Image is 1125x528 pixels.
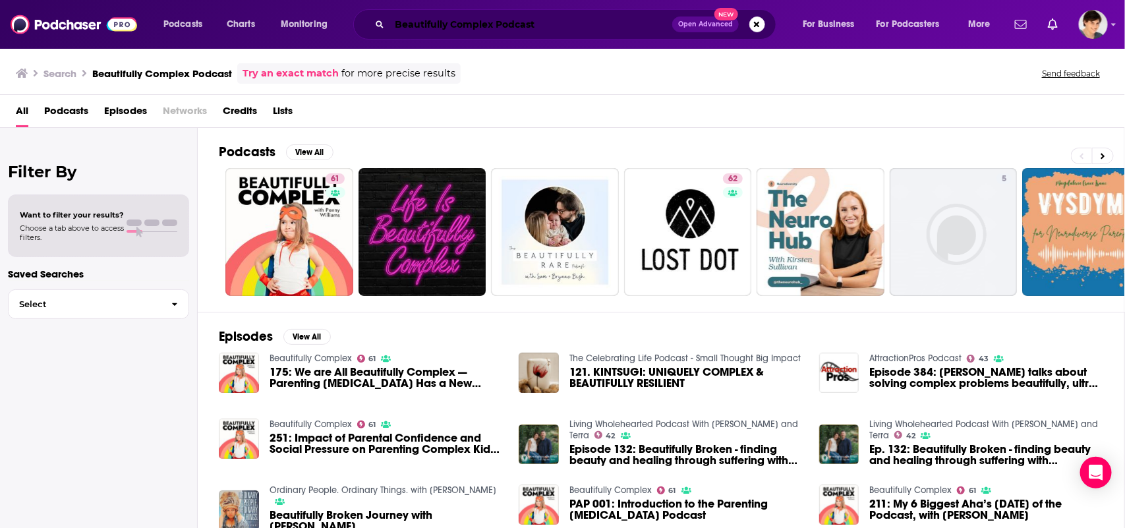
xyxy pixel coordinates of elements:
button: open menu [154,14,219,35]
button: View All [283,329,331,345]
span: Episode 384: [PERSON_NAME] talks about solving complex problems beautifully, ultra accessibility,... [869,367,1103,389]
a: Living Wholehearted Podcast With Jeff and Terra [869,419,1098,441]
span: 211: My 6 Biggest Aha’s [DATE] of the Podcast, with [PERSON_NAME] [869,498,1103,521]
div: Open Intercom Messenger [1080,457,1112,488]
span: 42 [906,433,915,439]
a: Credits [223,100,257,127]
a: 61 [326,173,345,184]
p: Saved Searches [8,268,189,280]
span: 61 [368,356,376,362]
span: Open Advanced [678,21,733,28]
a: PodcastsView All [219,144,333,160]
img: 251: Impact of Parental Confidence and Social Pressure on Parenting Complex Kids, with Anouk Brie... [219,419,259,459]
a: 121. KINTSUGI: UNIQUELY COMPLEX & BEAUTIFULLY RESILIENT [569,367,803,389]
button: Select [8,289,189,319]
a: 5 [996,173,1012,184]
span: 61 [969,488,976,494]
span: Logged in as bethwouldknow [1079,10,1108,39]
span: Select [9,300,161,308]
span: 61 [669,488,676,494]
img: 211: My 6 Biggest Aha’s in 6 Years of the Podcast, with Penny Williams [819,484,859,525]
button: Show profile menu [1079,10,1108,39]
span: Charts [227,15,255,34]
a: PAP 001: Introduction to the Parenting ADHD Podcast [519,484,559,525]
a: 61 [357,421,376,428]
div: Search podcasts, credits, & more... [366,9,789,40]
a: Beautifully Complex [270,419,352,430]
input: Search podcasts, credits, & more... [389,14,672,35]
h2: Podcasts [219,144,275,160]
span: 251: Impact of Parental Confidence and Social Pressure on Parenting Complex Kids, with [PERSON_NAME] [270,432,504,455]
img: User Profile [1079,10,1108,39]
a: Ep. 132: Beautifully Broken - finding beauty and healing through suffering with Randy Hartley [869,444,1103,466]
a: PAP 001: Introduction to the Parenting ADHD Podcast [569,498,803,521]
a: All [16,100,28,127]
a: Show notifications dropdown [1043,13,1063,36]
h2: Episodes [219,328,273,345]
button: Open AdvancedNew [672,16,739,32]
a: The Celebrating Life Podcast - Small Thought Big Impact [569,353,801,364]
span: Networks [163,100,207,127]
a: Beautifully Complex [869,484,952,496]
a: 61 [357,355,376,363]
button: open menu [793,14,871,35]
a: 61 [225,168,353,296]
h3: Beautifully Complex Podcast [92,67,232,80]
a: 211: My 6 Biggest Aha’s in 6 Years of the Podcast, with Penny Williams [869,498,1103,521]
a: Beautifully Complex [270,353,352,364]
h3: Search [43,67,76,80]
span: Episode 132: Beautifully Broken - finding beauty and healing through suffering with [PERSON_NAME] [569,444,803,466]
h2: Filter By [8,162,189,181]
button: open menu [959,14,1007,35]
a: Podcasts [44,100,88,127]
a: 61 [957,486,976,494]
a: Ordinary People. Ordinary Things. with Melissa Radke [270,484,496,496]
a: 175: We are All Beautifully Complex — Parenting ADHD Has a New Name [270,367,504,389]
span: Podcasts [163,15,202,34]
span: 175: We are All Beautifully Complex — Parenting [MEDICAL_DATA] Has a New Name [270,367,504,389]
a: 62 [624,168,752,296]
span: for more precise results [341,66,455,81]
a: 62 [723,173,743,184]
a: 42 [594,431,616,439]
span: Want to filter your results? [20,210,124,220]
a: 61 [657,486,676,494]
span: Monitoring [281,15,328,34]
span: PAP 001: Introduction to the Parenting [MEDICAL_DATA] Podcast [569,498,803,521]
button: Send feedback [1038,68,1104,79]
span: For Podcasters [877,15,940,34]
span: New [714,8,738,20]
img: Ep. 132: Beautifully Broken - finding beauty and healing through suffering with Randy Hartley [819,425,859,465]
button: open menu [272,14,345,35]
a: Episodes [104,100,147,127]
img: 121. KINTSUGI: UNIQUELY COMPLEX & BEAUTIFULLY RESILIENT [519,353,559,393]
span: 43 [979,356,989,362]
a: Lists [273,100,293,127]
span: 42 [606,433,616,439]
a: EpisodesView All [219,328,331,345]
a: Beautifully Complex [569,484,652,496]
span: 62 [728,173,737,186]
a: Charts [218,14,263,35]
span: 61 [331,173,339,186]
img: Episode 384: Richard Pretlow talks about solving complex problems beautifully, ultra accessibilit... [819,353,859,393]
a: 5 [890,168,1018,296]
img: 175: We are All Beautifully Complex — Parenting ADHD Has a New Name [219,353,259,393]
a: AttractionPros Podcast [869,353,962,364]
a: Show notifications dropdown [1010,13,1032,36]
a: Episode 384: Richard Pretlow talks about solving complex problems beautifully, ultra accessibilit... [869,367,1103,389]
a: Episode 132: Beautifully Broken - finding beauty and healing through suffering with Randy Hartley [569,444,803,466]
img: Episode 132: Beautifully Broken - finding beauty and healing through suffering with Randy Hartley [519,425,559,465]
span: For Business [803,15,855,34]
span: 5 [1002,173,1006,186]
span: Choose a tab above to access filters. [20,223,124,242]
